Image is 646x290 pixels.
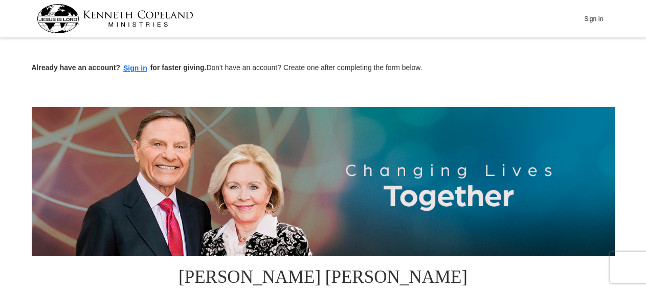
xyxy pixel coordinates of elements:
strong: Already have an account? for faster giving. [32,63,207,72]
p: Don't have an account? Create one after completing the form below. [32,62,615,74]
img: kcm-header-logo.svg [37,4,193,33]
button: Sign in [120,62,150,74]
button: Sign In [578,11,609,27]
